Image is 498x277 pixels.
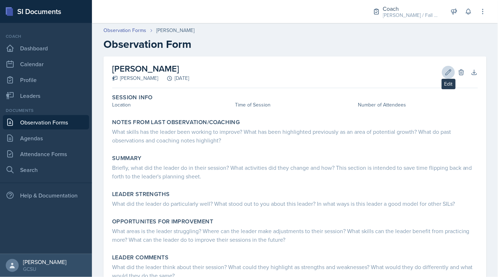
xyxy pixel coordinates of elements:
[442,66,455,79] button: Edit
[112,94,153,101] label: Session Info
[383,12,441,19] div: [PERSON_NAME] / Fall 2025
[23,258,66,265] div: [PERSON_NAME]
[3,88,89,103] a: Leaders
[112,218,213,225] label: Opportunites for Improvement
[158,74,189,82] div: [DATE]
[112,119,240,126] label: Notes From Last Observation/Coaching
[3,147,89,161] a: Attendance Forms
[3,41,89,55] a: Dashboard
[112,254,169,261] label: Leader Comments
[23,265,66,273] div: GCSU
[103,27,146,34] a: Observation Forms
[112,163,478,181] div: Briefly, what did the leader do in their session? What activities did they change and how? This s...
[3,188,89,203] div: Help & Documentation
[112,227,478,244] div: What areas is the leader struggling? Where can the leader make adjustments to their session? What...
[112,127,478,145] div: What skills has the leader been working to improve? What has been highlighted previously as an ar...
[383,4,441,13] div: Coach
[103,38,487,51] h2: Observation Form
[3,107,89,114] div: Documents
[112,101,232,109] div: Location
[112,62,189,75] h2: [PERSON_NAME]
[3,73,89,87] a: Profile
[112,199,478,208] div: What did the leader do particularly well? What stood out to you about this leader? In what ways i...
[3,57,89,71] a: Calendar
[112,74,158,82] div: [PERSON_NAME]
[3,131,89,145] a: Agendas
[3,33,89,40] div: Coach
[112,155,142,162] label: Summary
[3,115,89,130] a: Observation Forms
[112,191,170,198] label: Leader Strengths
[358,101,478,109] div: Number of Attendees
[156,27,194,34] div: [PERSON_NAME]
[235,101,355,109] div: Time of Session
[3,163,89,177] a: Search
